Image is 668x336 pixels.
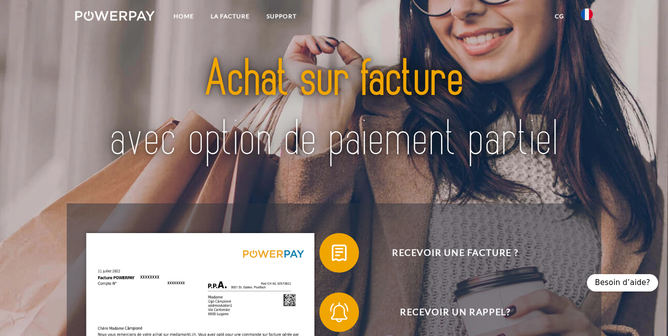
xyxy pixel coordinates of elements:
[546,7,573,25] a: CG
[581,8,593,20] img: fr
[101,34,568,186] img: title-powerpay_fr.svg
[75,11,155,21] img: logo-powerpay-white.svg
[319,292,577,332] button: Recevoir un rappel?
[202,7,258,25] a: LA FACTURE
[258,7,305,25] a: Support
[587,274,658,291] div: Besoin d’aide?
[334,292,576,332] span: Recevoir un rappel?
[327,240,352,265] img: qb_bill.svg
[327,300,352,325] img: qb_bell.svg
[165,7,202,25] a: Home
[334,233,576,273] span: Recevoir une facture ?
[319,233,577,273] button: Recevoir une facture ?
